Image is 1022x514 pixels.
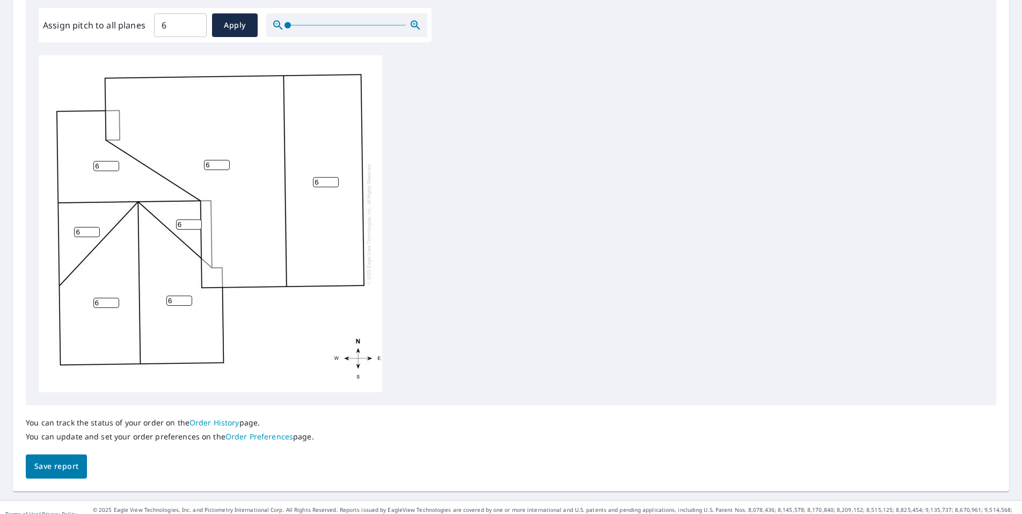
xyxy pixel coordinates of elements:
p: You can update and set your order preferences on the page. [26,432,314,442]
span: Apply [221,19,249,32]
input: 00.0 [154,10,207,40]
span: Save report [34,460,78,473]
label: Assign pitch to all planes [43,19,145,32]
a: Order Preferences [225,431,293,442]
button: Apply [212,13,258,37]
button: Save report [26,454,87,479]
a: Order History [189,417,239,428]
p: You can track the status of your order on the page. [26,418,314,428]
